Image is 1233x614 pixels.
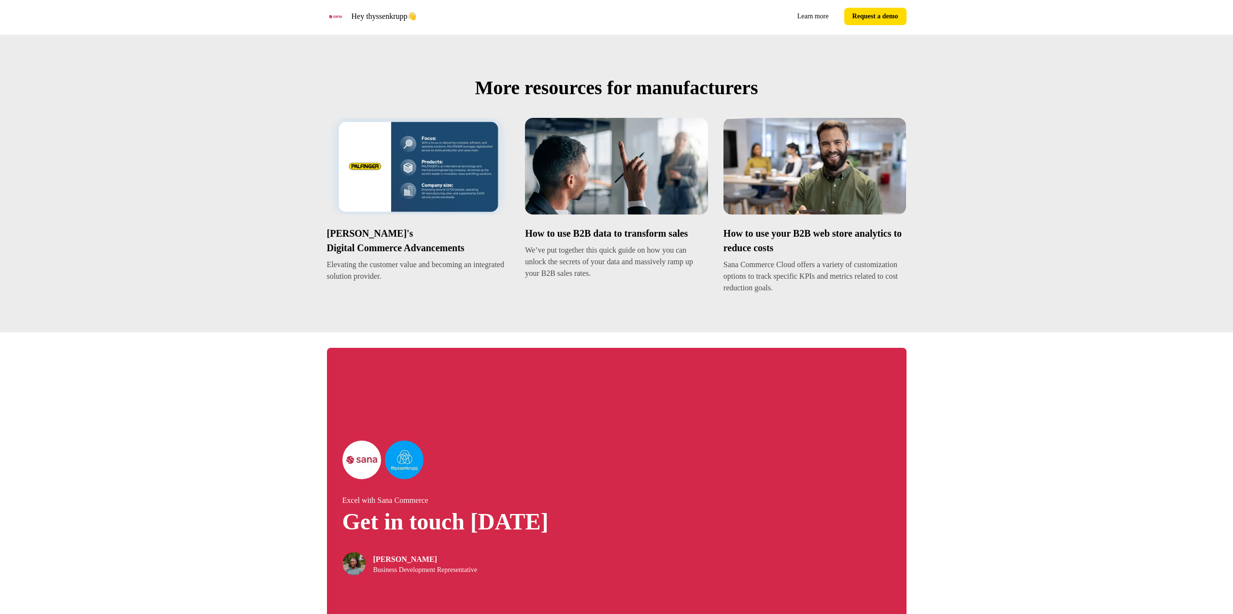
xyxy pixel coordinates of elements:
p: More resources for manufacturers [327,73,907,102]
p: How to use your B2B web store analytics to reduce costs [723,226,907,255]
p: Digital Commerce Advancements [327,241,510,255]
p: [PERSON_NAME] [373,554,477,565]
p: Sana Commerce Cloud offers a variety of customization options to track specific KPIs and metrics ... [723,259,907,294]
a: [PERSON_NAME]'sDigital Commerce AdvancementsElevating the customer value and becoming an integrat... [327,118,907,294]
p: Excel with Sana Commerce [342,495,617,506]
p: Elevating the customer value and becoming an integrated solution provider. [327,259,510,282]
p: [PERSON_NAME]'s [327,226,510,241]
p: We’ve put together this quick guide on how you can unlock the secrets of your data and massively ... [525,244,708,279]
a: Learn more [790,8,836,25]
a: Request a demo [844,8,907,25]
p: Hey thyssenkrupp [352,11,417,22]
p: How to use B2B data to transform sales [525,226,708,241]
p: Get in touch [DATE] [342,508,617,535]
span: 👋 [407,12,417,20]
p: Business Development Representative [373,566,477,574]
